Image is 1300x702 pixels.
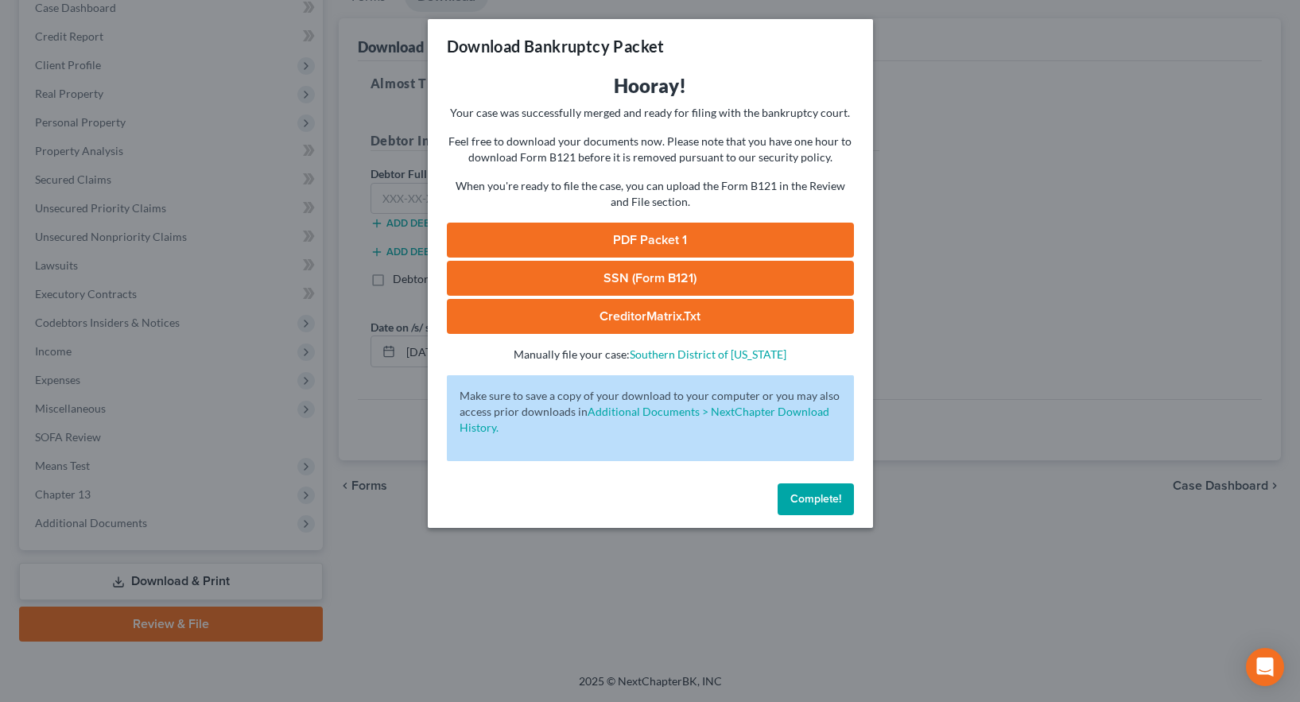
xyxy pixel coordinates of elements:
p: Make sure to save a copy of your download to your computer or you may also access prior downloads in [460,388,841,436]
h3: Download Bankruptcy Packet [447,35,665,57]
button: Complete! [778,483,854,515]
a: Southern District of [US_STATE] [630,347,786,361]
a: SSN (Form B121) [447,261,854,296]
p: Your case was successfully merged and ready for filing with the bankruptcy court. [447,105,854,121]
h3: Hooray! [447,73,854,99]
a: PDF Packet 1 [447,223,854,258]
p: When you're ready to file the case, you can upload the Form B121 in the Review and File section. [447,178,854,210]
p: Feel free to download your documents now. Please note that you have one hour to download Form B12... [447,134,854,165]
span: Complete! [790,492,841,506]
p: Manually file your case: [447,347,854,363]
a: CreditorMatrix.txt [447,299,854,334]
a: Additional Documents > NextChapter Download History. [460,405,829,434]
div: Open Intercom Messenger [1246,648,1284,686]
